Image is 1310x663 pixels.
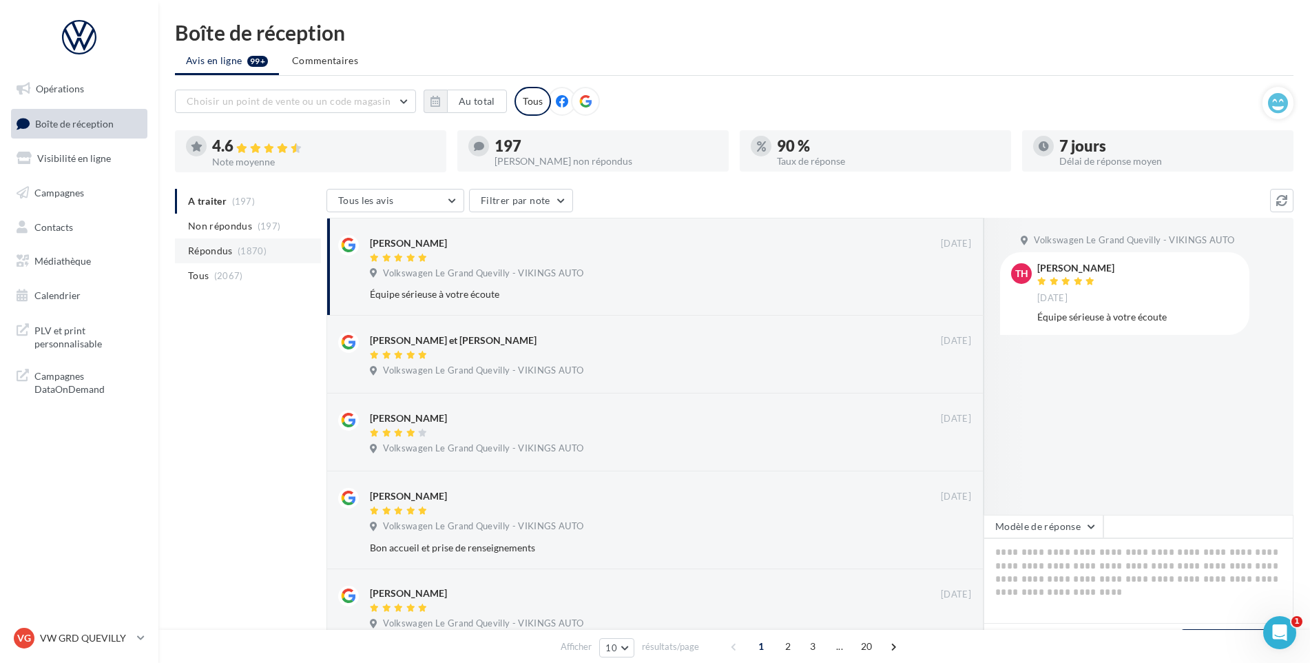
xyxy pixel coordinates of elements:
div: [PERSON_NAME] [370,586,447,600]
span: [DATE] [941,238,971,250]
button: 10 [599,638,634,657]
a: Campagnes DataOnDemand [8,361,150,402]
a: PLV et print personnalisable [8,316,150,356]
div: Équipe sérieuse à votre écoute [1037,310,1238,324]
span: PLV et print personnalisable [34,321,142,351]
a: Boîte de réception [8,109,150,139]
div: [PERSON_NAME] [370,411,447,425]
a: Opérations [8,74,150,103]
div: [PERSON_NAME] [370,236,447,250]
span: [DATE] [941,589,971,601]
a: Visibilité en ligne [8,144,150,173]
span: Campagnes DataOnDemand [34,367,142,396]
a: Campagnes [8,178,150,207]
span: ... [829,635,851,657]
button: Au total [424,90,507,113]
span: Volkswagen Le Grand Quevilly - VIKINGS AUTO [383,267,583,280]
span: Commentaires [292,54,358,66]
span: VG [17,631,31,645]
span: (2067) [214,270,243,281]
span: [DATE] [941,335,971,347]
span: 1 [750,635,772,657]
span: 20 [855,635,878,657]
span: Répondus [188,244,233,258]
span: (1870) [238,245,267,256]
span: Volkswagen Le Grand Quevilly - VIKINGS AUTO [383,365,583,377]
button: Filtrer par note [469,189,573,212]
button: Au total [447,90,507,113]
span: 3 [802,635,824,657]
a: VG VW GRD QUEVILLY [11,625,147,651]
div: 90 % [777,139,1000,154]
div: Boîte de réception [175,22,1293,43]
span: Visibilité en ligne [37,152,111,164]
a: Contacts [8,213,150,242]
div: 197 [495,139,718,154]
div: [PERSON_NAME] et [PERSON_NAME] [370,334,537,347]
span: 2 [777,635,799,657]
div: Bon accueil et prise de renseignements [370,541,882,555]
p: VW GRD QUEVILLY [40,631,132,645]
span: résultats/page [642,640,699,653]
span: Choisir un point de vente ou un code magasin [187,95,391,107]
div: 4.6 [212,139,435,154]
span: Volkswagen Le Grand Quevilly - VIKINGS AUTO [1034,234,1234,247]
span: Tous [188,269,209,283]
a: Médiathèque [8,247,150,276]
button: Choisir un point de vente ou un code magasin [175,90,416,113]
span: Volkswagen Le Grand Quevilly - VIKINGS AUTO [383,520,583,533]
span: 10 [605,642,617,653]
span: Boîte de réception [35,117,114,129]
span: Afficher [561,640,592,653]
button: Modèle de réponse [984,515,1103,538]
span: Tous les avis [338,194,394,206]
span: Calendrier [34,289,81,301]
div: Note moyenne [212,157,435,167]
div: Délai de réponse moyen [1059,156,1282,166]
div: 7 jours [1059,139,1282,154]
iframe: Intercom live chat [1263,616,1296,649]
span: Médiathèque [34,255,91,267]
span: Non répondus [188,219,252,233]
span: [DATE] [1037,292,1068,305]
div: [PERSON_NAME] [1037,263,1114,273]
div: [PERSON_NAME] [370,489,447,503]
span: Volkswagen Le Grand Quevilly - VIKINGS AUTO [383,618,583,630]
div: Tous [514,87,551,116]
div: [PERSON_NAME] non répondus [495,156,718,166]
span: TH [1015,267,1028,280]
button: Tous les avis [326,189,464,212]
span: Opérations [36,83,84,94]
a: Calendrier [8,281,150,310]
span: (197) [258,221,281,232]
span: [DATE] [941,491,971,503]
span: [DATE] [941,413,971,425]
div: Équipe sérieuse à votre écoute [370,287,882,301]
span: Volkswagen Le Grand Quevilly - VIKINGS AUTO [383,442,583,455]
span: Campagnes [34,187,84,198]
div: Taux de réponse [777,156,1000,166]
span: Contacts [34,221,73,232]
span: 1 [1291,616,1302,627]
